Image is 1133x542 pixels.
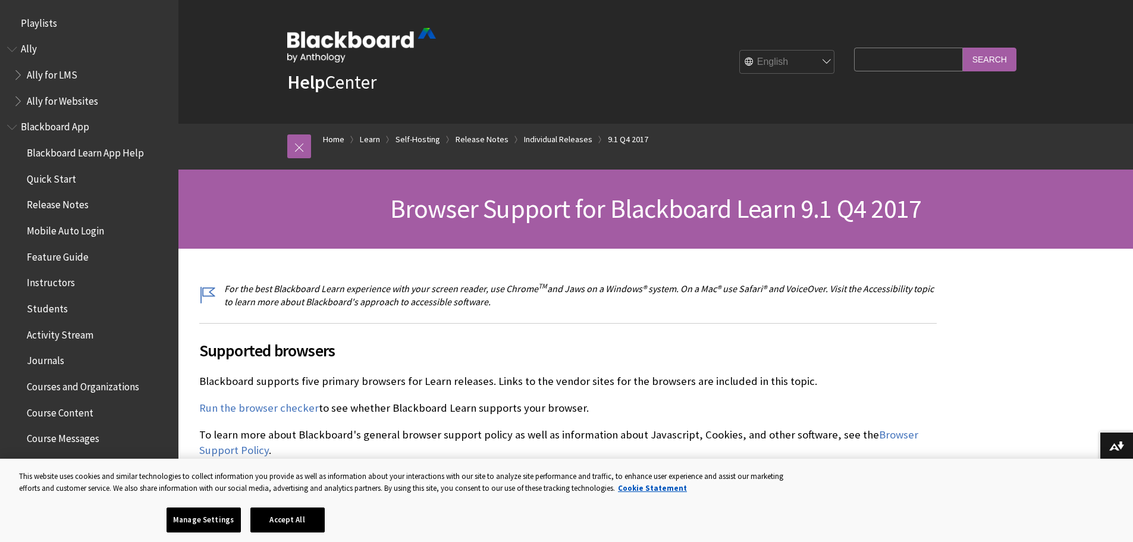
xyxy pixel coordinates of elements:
span: Release Notes [27,195,89,211]
select: Site Language Selector [740,51,835,74]
p: to see whether Blackboard Learn supports your browser. [199,400,937,416]
span: Course Messages [27,429,99,445]
a: Browser Support Policy [199,428,918,458]
a: Home [323,132,344,147]
button: Manage Settings [167,507,241,532]
div: This website uses cookies and similar technologies to collect information you provide as well as ... [19,471,793,494]
a: 9.1 Q4 2017 [608,132,648,147]
button: Accept All [250,507,325,532]
span: Instructors [27,273,75,289]
span: Supported browsers [199,338,937,363]
a: Release Notes [456,132,509,147]
p: For the best Blackboard Learn experience with your screen reader, use Chrome and Jaws on a Window... [199,282,937,309]
a: More information about your privacy, opens in a new tab [618,483,687,493]
a: Individual Releases [524,132,592,147]
span: Courses and Organizations [27,377,139,393]
input: Search [963,48,1016,71]
nav: Book outline for Anthology Ally Help [7,39,171,111]
span: Ally for Websites [27,91,98,107]
span: Browser Support for Blackboard Learn 9.1 Q4 2017 [390,192,922,225]
p: Blackboard supports five primary browsers for Learn releases. Links to the vendor sites for the b... [199,374,937,389]
sup: TM [538,281,547,290]
a: HelpCenter [287,70,376,94]
span: Offline Content [27,455,92,471]
span: Journals [27,351,64,367]
span: Quick Start [27,169,76,185]
span: Ally for LMS [27,65,77,81]
a: Self-Hosting [396,132,440,147]
span: Mobile Auto Login [27,221,104,237]
img: Blackboard by Anthology [287,28,436,62]
span: Feature Guide [27,247,89,263]
span: Blackboard App [21,117,89,133]
a: Run the browser checker [199,401,319,415]
span: Ally [21,39,37,55]
span: Students [27,299,68,315]
span: Activity Stream [27,325,93,341]
span: Course Content [27,403,93,419]
nav: Book outline for Playlists [7,13,171,33]
span: Playlists [21,13,57,29]
span: Blackboard Learn App Help [27,143,144,159]
a: Learn [360,132,380,147]
strong: Help [287,70,325,94]
p: To learn more about Blackboard's general browser support policy as well as information about Java... [199,427,937,458]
